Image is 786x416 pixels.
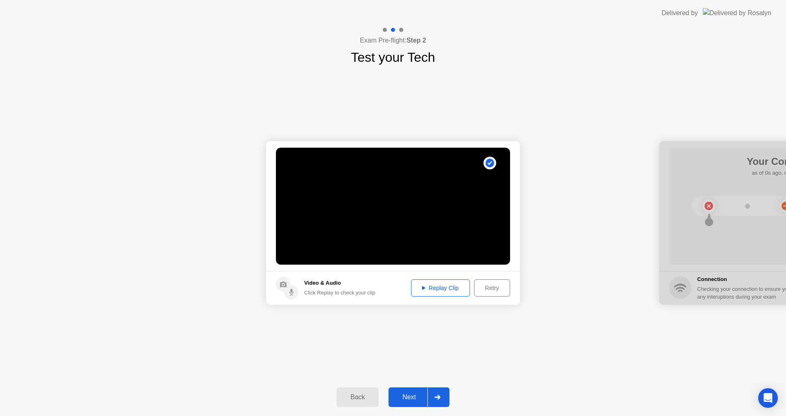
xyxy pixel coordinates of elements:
h1: Test your Tech [351,47,435,67]
h4: Exam Pre-flight: [360,36,426,45]
img: Delivered by Rosalyn [703,8,771,18]
div: Next [391,394,427,401]
h5: Video & Audio [304,279,375,287]
div: Replay Clip [414,285,467,291]
b: Step 2 [407,37,426,44]
div: Delivered by [662,8,698,18]
button: Retry [474,279,510,297]
button: Back [337,387,379,407]
div: Retry [477,285,507,291]
button: Replay Clip [411,279,470,297]
button: Next [388,387,449,407]
div: Open Intercom Messenger [758,388,778,408]
div: Back [339,394,376,401]
div: Click Replay to check your clip [304,289,375,297]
